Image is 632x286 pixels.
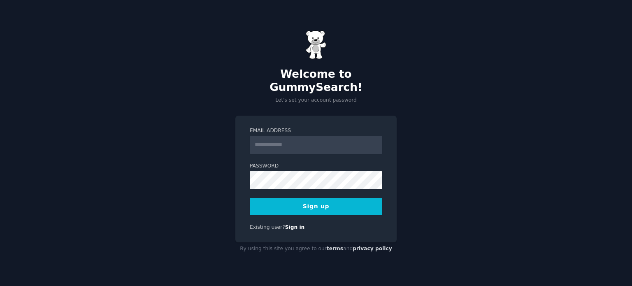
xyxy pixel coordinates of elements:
img: Gummy Bear [306,30,326,59]
h2: Welcome to GummySearch! [235,68,397,94]
button: Sign up [250,198,382,215]
a: terms [327,246,343,251]
label: Password [250,163,382,170]
p: Let's set your account password [235,97,397,104]
a: privacy policy [353,246,392,251]
div: By using this site you agree to our and [235,242,397,256]
a: Sign in [285,224,305,230]
span: Existing user? [250,224,285,230]
label: Email Address [250,127,382,135]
